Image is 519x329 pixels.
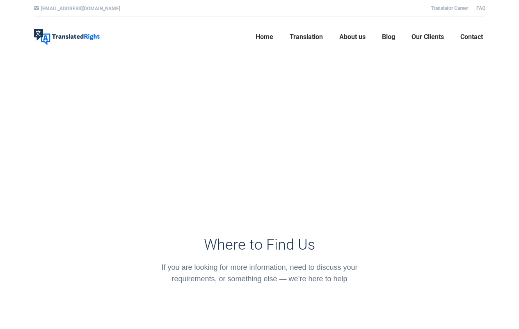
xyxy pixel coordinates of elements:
a: Translation [287,24,325,50]
span: Contact [460,33,483,41]
a: Our Clients [409,24,446,50]
a: Blog [380,24,398,50]
span: About us [339,33,366,41]
span: Home [256,33,273,41]
span: Translation [290,33,323,41]
div: If you are looking for more information, need to discuss your requirements, or something else — w... [150,262,369,285]
a: FAQ [476,5,485,11]
img: Translated Right [34,29,100,45]
a: Contact [458,24,485,50]
span: Our Clients [412,33,444,41]
a: [EMAIL_ADDRESS][DOMAIN_NAME] [41,6,120,12]
a: Translator Career [431,5,468,11]
span: Blog [382,33,395,41]
h1: Contact Us [34,125,331,151]
h3: Where to Find Us [150,236,369,253]
a: About us [337,24,368,50]
a: Home [253,24,276,50]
